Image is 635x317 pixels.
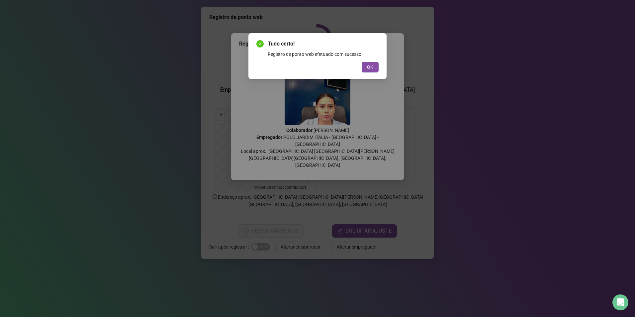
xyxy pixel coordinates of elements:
div: Registro de ponto web efetuado com sucesso. [268,51,379,58]
button: OK [362,62,379,72]
span: check-circle [256,40,264,48]
span: Tudo certo! [268,40,379,48]
span: OK [367,63,373,71]
div: Open Intercom Messenger [612,294,628,310]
